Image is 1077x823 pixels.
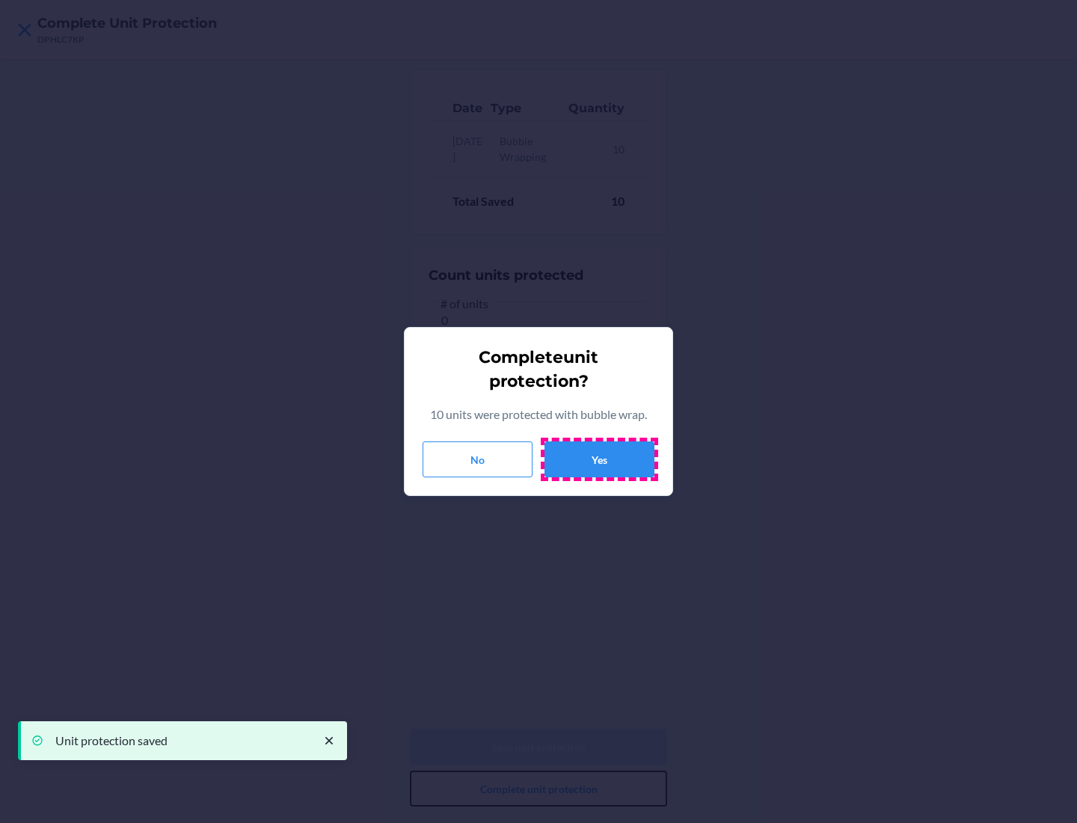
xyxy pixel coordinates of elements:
button: No [423,441,533,477]
svg: close toast [322,733,337,748]
p: 10 units were protected with bubble wrap. [430,406,647,423]
p: Unit protection saved [55,733,307,748]
h2: Complete unit protection ? [429,346,648,394]
button: Yes [544,441,654,477]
